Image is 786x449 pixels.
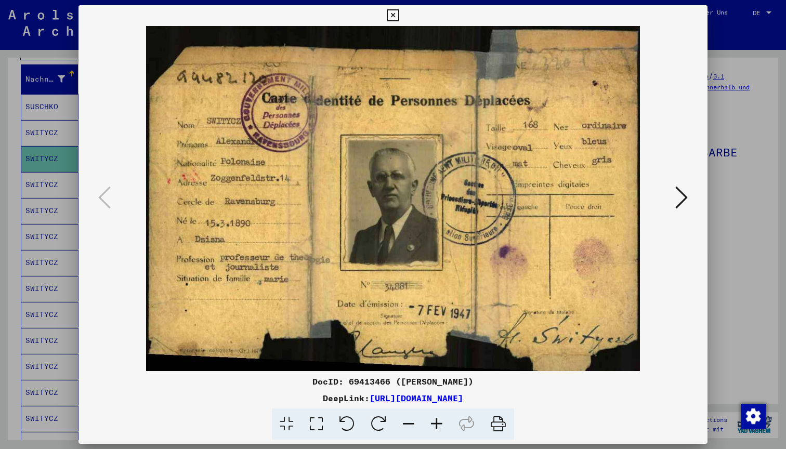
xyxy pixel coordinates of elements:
[370,393,463,403] a: [URL][DOMAIN_NAME]
[114,26,672,371] img: 001.jpg
[78,375,708,388] div: DocID: 69413466 ([PERSON_NAME])
[741,404,766,429] img: Zustimmung ändern
[78,392,708,404] div: DeepLink:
